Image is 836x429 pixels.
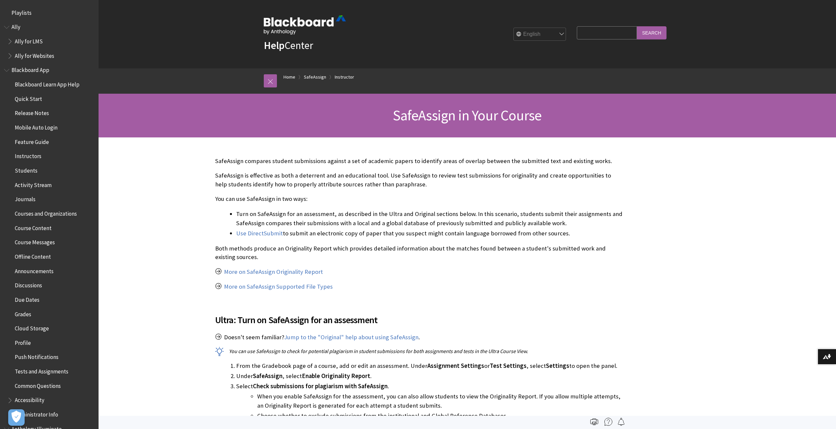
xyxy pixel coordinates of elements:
[15,309,31,318] span: Grades
[215,244,622,261] p: Both methods produce an Originality Report which provides detailed information about the matches ...
[215,313,622,327] span: Ultra: Turn on SafeAssign for an assessment
[15,409,58,418] span: Administrator Info
[236,229,622,238] li: to submit an electronic copy of paper that you suspect might contain language borrowed from other...
[4,7,95,18] nav: Book outline for Playlists
[15,194,35,203] span: Journals
[8,409,25,426] button: Open Preferences
[15,165,37,174] span: Students
[617,418,625,426] img: Follow this page
[15,93,42,102] span: Quick Start
[15,79,79,88] span: Blackboard Learn App Help
[15,108,49,117] span: Release Notes
[304,73,326,81] a: SafeAssign
[4,22,95,61] nav: Book outline for Anthology Ally Help
[15,223,52,231] span: Course Content
[427,362,484,369] span: Assignment Settings
[15,395,44,404] span: Accessibility
[393,106,541,124] span: SafeAssign in Your Course
[236,209,622,228] li: Turn on SafeAssign for an assessment, as described in the Ultra and Original sections below. In t...
[15,208,77,217] span: Courses and Organizations
[236,361,622,370] li: From the Gradebook page of a course, add or edit an assessment. Under or , select to open the panel.
[236,229,283,237] a: Use DirectSubmit
[215,333,622,342] p: Doesn't seem familiar? .
[490,362,527,369] span: Test Settings
[283,73,295,81] a: Home
[604,418,612,426] img: More help
[215,347,622,355] p: You can use SafeAssign to check for potential plagiarism in student submissions for both assignme...
[15,266,54,274] span: Announcements
[15,323,49,332] span: Cloud Storage
[15,251,51,260] span: Offline Content
[302,372,370,380] span: Enable Originality Report
[257,411,622,420] li: Choose whether to exclude submissions from the institutional and Global Reference Databases.
[15,237,55,246] span: Course Messages
[236,371,622,381] li: Under , select .
[15,136,49,145] span: Feature Guide
[15,352,58,361] span: Push Notifications
[637,26,667,39] input: Search
[224,268,323,276] a: More on SafeAssign Originality Report
[215,157,622,165] p: SafeAssign compares student submissions against a set of academic papers to identify areas of ove...
[15,36,43,45] span: Ally for LMS
[335,73,354,81] a: Instructor
[546,362,569,369] span: Settings
[215,195,622,203] p: You can use SafeAssign in two ways:
[253,372,282,380] span: SafeAssign
[224,283,333,291] a: More on SafeAssign Supported File Types
[236,382,622,420] li: Select .
[15,50,54,59] span: Ally for Websites
[15,179,52,188] span: Activity Stream
[264,15,346,35] img: Blackboard by Anthology
[15,294,39,303] span: Due Dates
[11,65,49,74] span: Blackboard App
[264,39,284,52] strong: Help
[11,22,20,31] span: Ally
[257,392,622,410] li: When you enable SafeAssign for the assessment, you can also allow students to view the Originalit...
[15,366,68,375] span: Tests and Assignments
[215,171,622,188] p: SafeAssign is effective as both a deterrent and an educational tool. Use SafeAssign to review tes...
[264,39,313,52] a: HelpCenter
[514,28,566,41] select: Site Language Selector
[11,7,32,16] span: Playlists
[15,122,57,131] span: Mobile Auto Login
[15,337,31,346] span: Profile
[590,418,598,426] img: Print
[15,280,42,289] span: Discussions
[4,65,95,420] nav: Book outline for Blackboard App Help
[253,382,388,390] span: Check submissions for plagiarism with SafeAssign
[15,151,41,160] span: Instructors
[15,380,61,389] span: Common Questions
[284,333,418,341] a: Jump to the "Original" help about using SafeAssign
